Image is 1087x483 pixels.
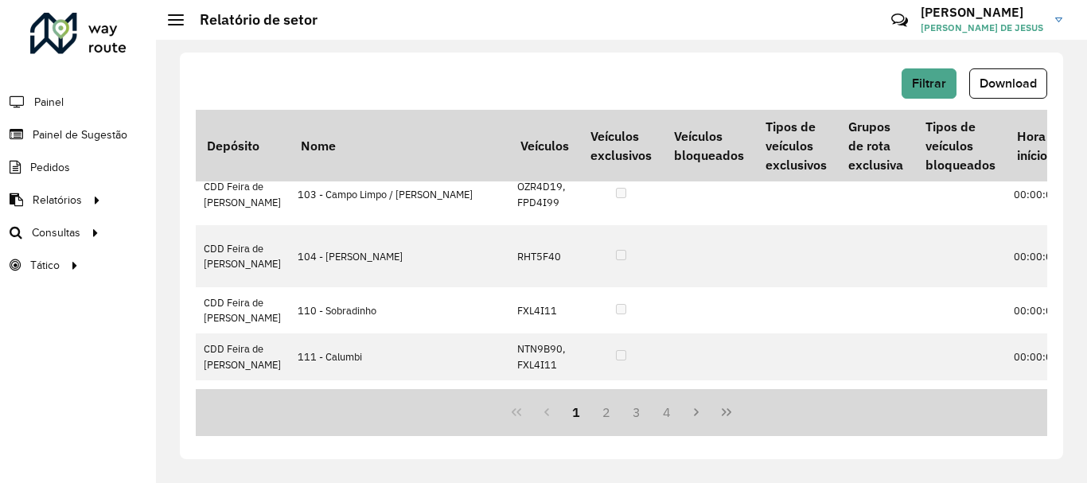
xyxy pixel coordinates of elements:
[509,164,579,226] td: OZR4D19, FPD4I99
[290,164,509,226] td: 103 - Campo Limpo / [PERSON_NAME]
[562,397,592,427] button: 1
[591,397,621,427] button: 2
[711,397,742,427] button: Last Page
[184,11,318,29] h2: Relatório de setor
[754,110,837,181] th: Tipos de veículos exclusivos
[838,110,914,181] th: Grupos de rota exclusiva
[914,110,1006,181] th: Tipos de veículos bloqueados
[882,3,917,37] a: Contato Rápido
[681,397,711,427] button: Next Page
[290,287,509,333] td: 110 - Sobradinho
[1006,225,1067,287] td: 00:00:00
[290,110,509,181] th: Nome
[921,21,1043,35] span: [PERSON_NAME] DE JESUS
[980,76,1037,90] span: Download
[1006,333,1067,380] td: 00:00:00
[921,5,1043,20] h3: [PERSON_NAME]
[509,110,579,181] th: Veículos
[196,110,290,181] th: Depósito
[652,397,682,427] button: 4
[912,76,946,90] span: Filtrar
[1006,164,1067,226] td: 00:00:00
[30,257,60,274] span: Tático
[1006,110,1067,181] th: Hora início
[196,287,290,333] td: CDD Feira de [PERSON_NAME]
[196,225,290,287] td: CDD Feira de [PERSON_NAME]
[32,224,80,241] span: Consultas
[509,333,579,380] td: NTN9B90, FXL4I11
[290,225,509,287] td: 104 - [PERSON_NAME]
[196,164,290,226] td: CDD Feira de [PERSON_NAME]
[34,94,64,111] span: Painel
[621,397,652,427] button: 3
[30,159,70,176] span: Pedidos
[509,287,579,333] td: FXL4I11
[290,333,509,380] td: 111 - Calumbi
[969,68,1047,99] button: Download
[196,333,290,380] td: CDD Feira de [PERSON_NAME]
[33,192,82,208] span: Relatórios
[509,225,579,287] td: RHT5F40
[33,127,127,143] span: Painel de Sugestão
[1006,287,1067,333] td: 00:00:00
[663,110,754,181] th: Veículos bloqueados
[579,110,662,181] th: Veículos exclusivos
[902,68,956,99] button: Filtrar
